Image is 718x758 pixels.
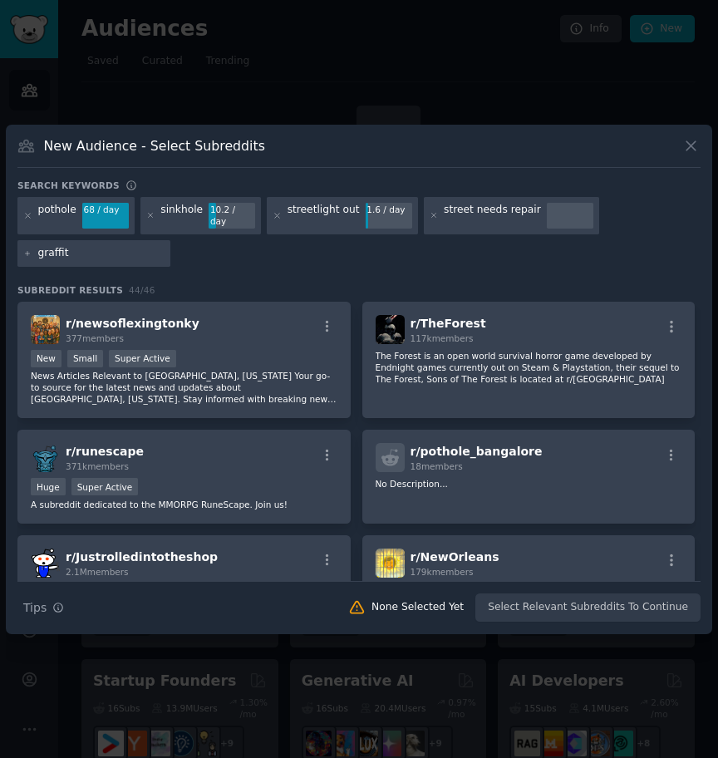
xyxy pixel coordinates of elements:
[288,203,360,229] div: streetlight out
[376,478,682,490] p: No Description...
[376,315,405,344] img: TheForest
[109,350,176,367] div: Super Active
[67,350,103,367] div: Small
[31,315,60,344] img: newsoflexingtonky
[17,180,120,191] h3: Search keywords
[444,203,541,229] div: street needs repair
[66,445,144,458] span: r/ runescape
[66,550,218,564] span: r/ Justrolledintotheshop
[66,567,129,577] span: 2.1M members
[411,550,499,564] span: r/ NewOrleans
[31,549,60,578] img: Justrolledintotheshop
[17,284,123,296] span: Subreddit Results
[411,461,463,471] span: 18 members
[209,203,255,229] div: 10.2 / day
[376,549,405,578] img: NewOrleans
[38,246,165,261] input: New Keyword
[411,567,474,577] span: 179k members
[31,443,60,472] img: runescape
[66,333,124,343] span: 377 members
[371,600,464,615] div: None Selected Yet
[411,445,543,458] span: r/ pothole_bangalore
[31,499,337,510] p: A subreddit dedicated to the MMORPG RuneScape. Join us!
[411,333,474,343] span: 117k members
[82,203,129,218] div: 68 / day
[411,317,486,330] span: r/ TheForest
[66,317,199,330] span: r/ newsoflexingtonky
[31,478,66,495] div: Huge
[31,370,337,405] p: News Articles Relevant to [GEOGRAPHIC_DATA], [US_STATE] Your go-to source for the latest news and...
[66,461,129,471] span: 371k members
[376,350,682,385] p: The Forest is an open world survival horror game developed by Endnight games currently out on Ste...
[38,203,76,229] div: pothole
[366,203,412,218] div: 1.6 / day
[17,593,70,623] button: Tips
[71,478,139,495] div: Super Active
[129,285,155,295] span: 44 / 46
[23,599,47,617] span: Tips
[160,203,203,229] div: sinkhole
[31,350,61,367] div: New
[44,137,265,155] h3: New Audience - Select Subreddits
